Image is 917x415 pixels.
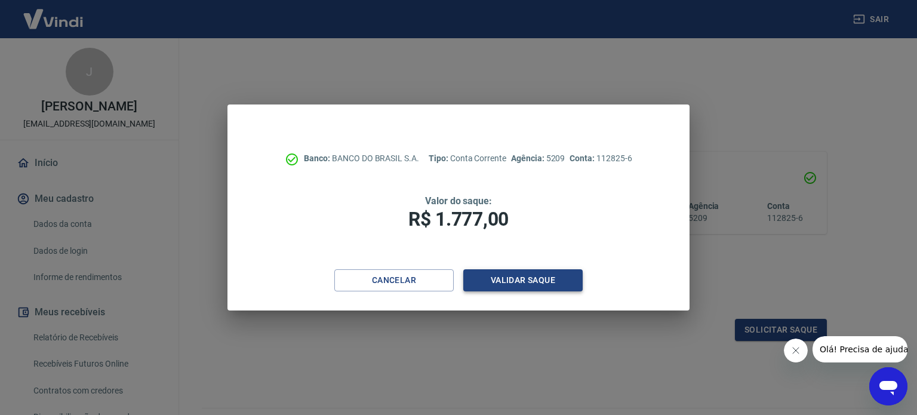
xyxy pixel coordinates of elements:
[463,269,583,291] button: Validar saque
[511,152,565,165] p: 5209
[784,339,808,362] iframe: Fechar mensagem
[425,195,492,207] span: Valor do saque:
[813,336,907,362] iframe: Mensagem da empresa
[408,208,509,230] span: R$ 1.777,00
[570,153,596,163] span: Conta:
[7,8,100,18] span: Olá! Precisa de ajuda?
[570,152,632,165] p: 112825-6
[869,367,907,405] iframe: Botão para abrir a janela de mensagens
[334,269,454,291] button: Cancelar
[429,152,506,165] p: Conta Corrente
[304,152,419,165] p: BANCO DO BRASIL S.A.
[429,153,450,163] span: Tipo:
[304,153,332,163] span: Banco:
[511,153,546,163] span: Agência:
